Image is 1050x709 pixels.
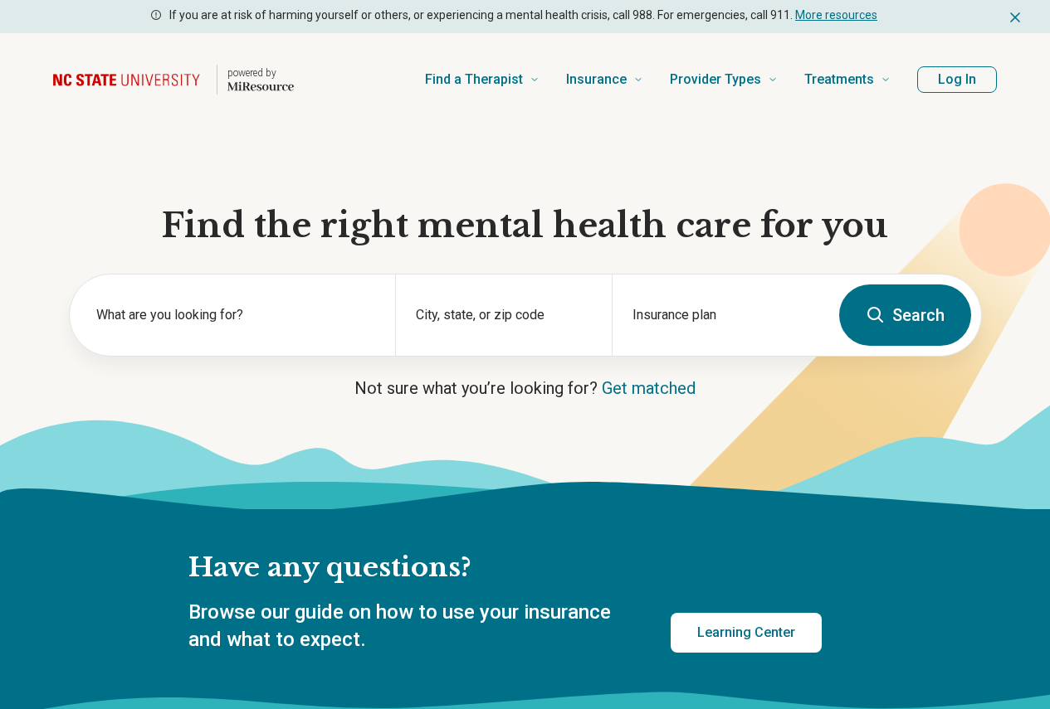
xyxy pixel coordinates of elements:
[1007,7,1023,27] button: Dismiss
[169,7,877,24] p: If you are at risk of harming yourself or others, or experiencing a mental health crisis, call 98...
[670,68,761,91] span: Provider Types
[425,46,540,113] a: Find a Therapist
[566,46,643,113] a: Insurance
[69,376,982,400] p: Not sure what you’re looking for?
[425,68,523,91] span: Find a Therapist
[839,284,971,346] button: Search
[670,46,778,113] a: Provider Types
[188,551,822,585] h2: Have any questions?
[917,66,997,93] button: Log In
[69,204,982,247] h1: Find the right mental health care for you
[795,8,877,22] a: More resources
[804,68,874,91] span: Treatments
[671,613,822,653] a: Learning Center
[188,599,631,654] p: Browse our guide on how to use your insurance and what to expect.
[53,53,294,106] a: Home page
[96,305,375,325] label: What are you looking for?
[602,378,696,398] a: Get matched
[227,66,294,80] p: powered by
[566,68,627,91] span: Insurance
[804,46,891,113] a: Treatments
